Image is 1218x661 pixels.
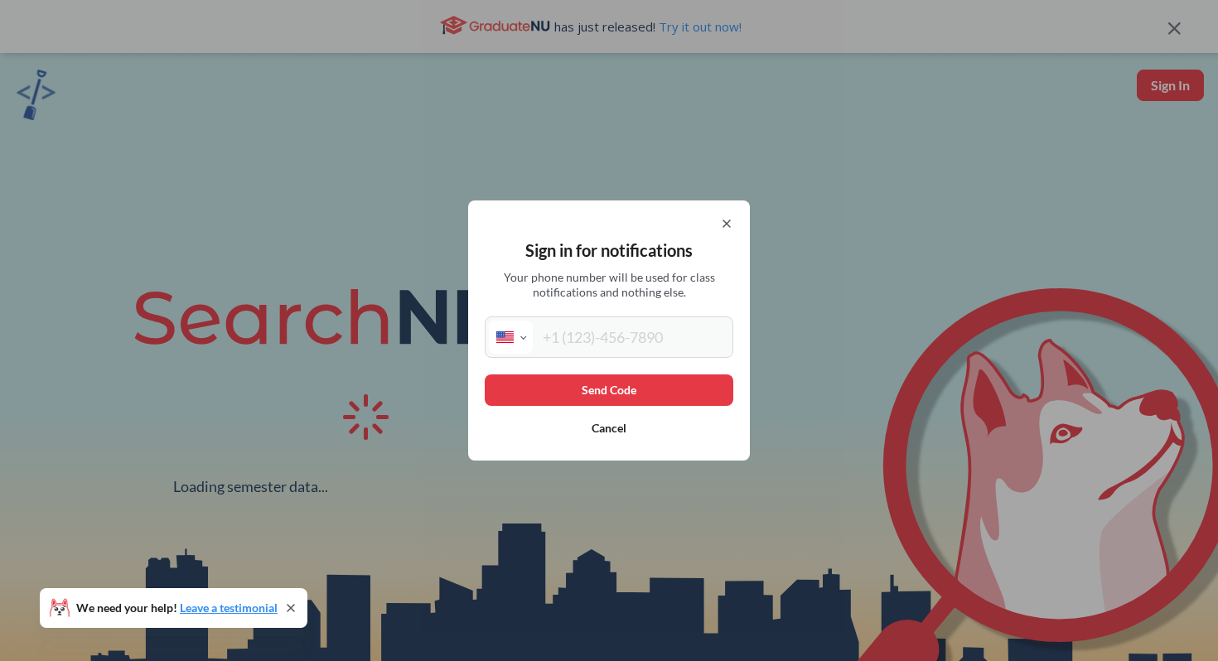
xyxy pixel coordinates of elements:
span: Your phone number will be used for class notifications and nothing else. [491,270,727,300]
button: Send Code [485,374,733,406]
button: Cancel [485,413,733,444]
a: Leave a testimonial [180,601,278,615]
img: sandbox logo [17,70,56,120]
input: +1 (123)-456-7890 [533,321,729,354]
a: sandbox logo [17,70,56,125]
span: We need your help! [76,602,278,614]
span: Sign in for notifications [525,240,693,260]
